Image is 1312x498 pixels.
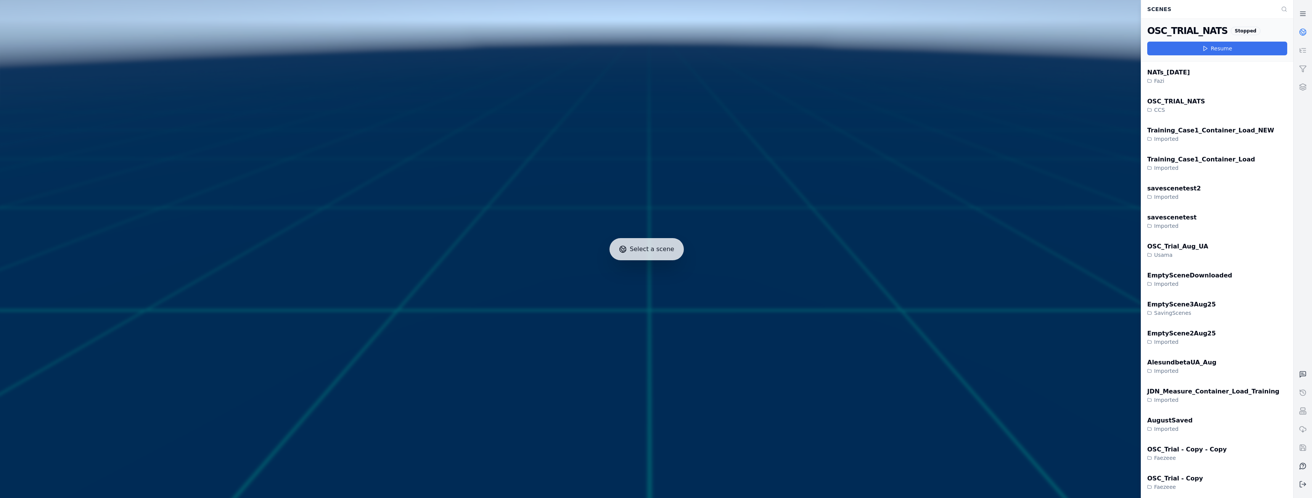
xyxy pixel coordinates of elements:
div: OSC_Trial_Aug_UA [1147,242,1208,251]
div: Fazi [1147,77,1190,85]
div: OSC_Trial - Copy - Copy [1147,445,1227,454]
div: Scenes [1143,2,1277,16]
div: EmptyScene3Aug25 [1147,300,1216,309]
div: Training_Case1_Container_Load_NEW [1147,126,1274,135]
div: Faezeee [1147,454,1227,462]
div: AugustSaved [1147,416,1193,425]
div: Imported [1147,367,1216,375]
div: NATs_[DATE] [1147,68,1190,77]
div: Imported [1147,396,1280,404]
div: Imported [1147,425,1193,433]
div: savescenetest2 [1147,184,1201,193]
div: OSC_Trial - Copy [1147,474,1203,483]
div: Stopped [1231,27,1261,35]
div: SavingScenes [1147,309,1216,317]
div: Imported [1147,164,1255,172]
div: savescenetest [1147,213,1196,222]
div: Imported [1147,193,1201,201]
div: Imported [1147,222,1196,230]
div: Usama [1147,251,1208,259]
div: OSC_TRIAL_NATS [1147,97,1205,106]
div: Training_Case1_Container_Load [1147,155,1255,164]
div: CCS [1147,106,1205,114]
button: Resume [1147,42,1287,55]
div: EmptySceneDownloaded [1147,271,1232,280]
div: Imported [1147,338,1216,346]
div: Faezeee [1147,483,1203,491]
div: OSC_TRIAL_NATS [1147,25,1228,37]
div: AlesundbetaUA_Aug [1147,358,1216,367]
div: Imported [1147,135,1274,143]
div: Imported [1147,280,1232,288]
div: EmptyScene2Aug25 [1147,329,1216,338]
div: JDN_Measure_Container_Load_Training [1147,387,1280,396]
